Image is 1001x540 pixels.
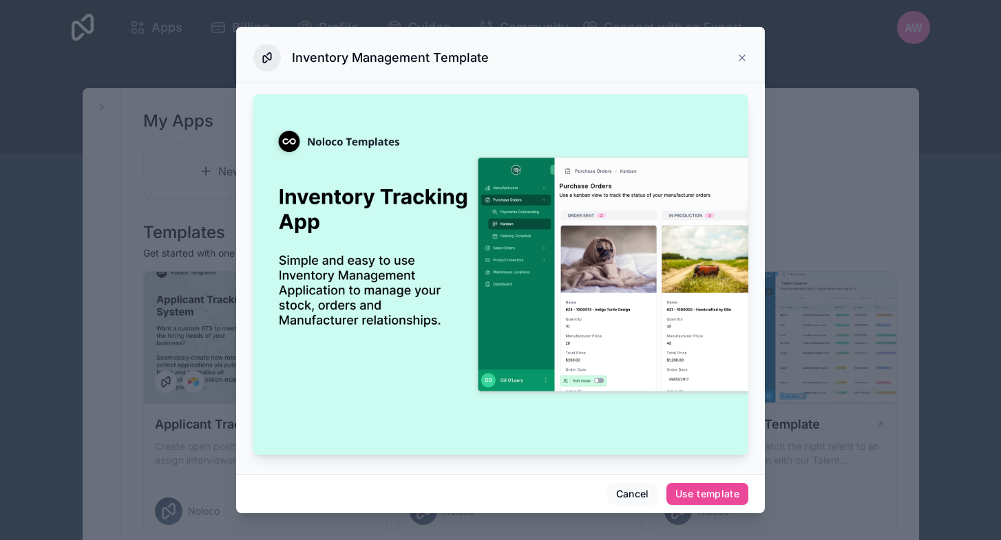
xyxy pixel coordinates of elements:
button: Cancel [607,483,658,505]
h3: Inventory Management Template [292,50,489,66]
img: Inventory Management Template [253,94,748,455]
button: Use template [666,483,748,505]
div: Use template [675,488,739,500]
iframe: Intercom live chat [954,493,987,526]
button: View Airtable base [328,471,439,493]
button: Preview [253,471,326,493]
